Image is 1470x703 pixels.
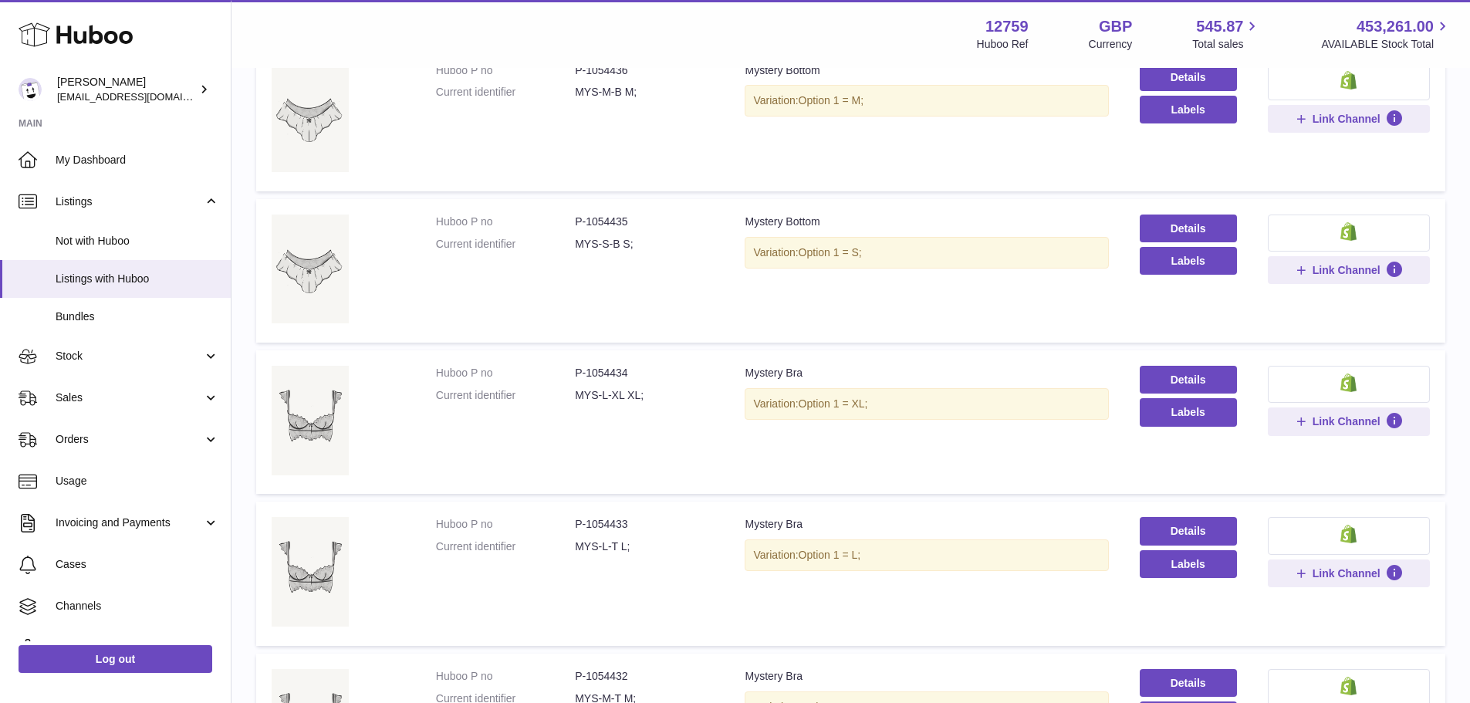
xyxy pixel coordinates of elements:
a: Log out [19,645,212,673]
dt: Huboo P no [436,669,575,684]
span: Not with Huboo [56,234,219,248]
a: 453,261.00 AVAILABLE Stock Total [1321,16,1451,52]
a: 545.87 Total sales [1192,16,1261,52]
img: shopify-small.png [1340,525,1357,543]
strong: 12759 [985,16,1029,37]
div: Mystery Bottom [745,63,1108,78]
dd: MYS-L-T L; [575,539,714,554]
div: Huboo Ref [977,37,1029,52]
span: Channels [56,599,219,613]
span: Invoicing and Payments [56,515,203,530]
img: internalAdmin-12759@internal.huboo.com [19,78,42,101]
dt: Huboo P no [436,215,575,229]
span: Settings [56,640,219,655]
a: Details [1140,215,1237,242]
span: Option 1 = M; [799,94,863,106]
button: Labels [1140,247,1237,275]
span: Listings with Huboo [56,272,219,286]
span: Link Channel [1313,414,1380,428]
span: Listings [56,194,203,209]
div: Variation: [745,85,1108,117]
dd: P-1054434 [575,366,714,380]
a: Details [1140,366,1237,394]
span: Link Channel [1313,263,1380,277]
img: shopify-small.png [1340,222,1357,241]
div: Mystery Bottom [745,215,1108,229]
button: Link Channel [1268,407,1430,435]
span: Bundles [56,309,219,324]
div: Variation: [745,237,1108,269]
dt: Current identifier [436,539,575,554]
button: Labels [1140,550,1237,578]
dd: P-1054433 [575,517,714,532]
div: Variation: [745,388,1108,420]
div: Currency [1089,37,1133,52]
button: Labels [1140,96,1237,123]
span: Total sales [1192,37,1261,52]
dt: Huboo P no [436,63,575,78]
dt: Current identifier [436,85,575,100]
img: Mystery Bra [272,517,349,626]
img: Mystery Bottom [272,215,349,323]
img: Mystery Bottom [272,63,349,172]
dt: Huboo P no [436,366,575,380]
button: Link Channel [1268,105,1430,133]
dd: P-1054436 [575,63,714,78]
span: 545.87 [1196,16,1243,37]
strong: GBP [1099,16,1132,37]
button: Link Channel [1268,559,1430,587]
button: Labels [1140,398,1237,426]
img: Mystery Bra [272,366,349,475]
a: Details [1140,517,1237,545]
span: Usage [56,474,219,488]
dt: Current identifier [436,237,575,252]
span: Orders [56,432,203,447]
a: Details [1140,669,1237,697]
button: Link Channel [1268,256,1430,284]
dd: MYS-S-B S; [575,237,714,252]
span: Cases [56,557,219,572]
span: [EMAIL_ADDRESS][DOMAIN_NAME] [57,90,227,103]
span: Option 1 = S; [799,246,862,259]
dt: Current identifier [436,388,575,403]
span: Sales [56,390,203,405]
div: Variation: [745,539,1108,571]
a: Details [1140,63,1237,91]
span: 453,261.00 [1357,16,1434,37]
span: Link Channel [1313,566,1380,580]
div: Mystery Bra [745,517,1108,532]
dd: MYS-M-B M; [575,85,714,100]
dd: P-1054435 [575,215,714,229]
span: My Dashboard [56,153,219,167]
dd: MYS-L-XL XL; [575,388,714,403]
span: Option 1 = L; [799,549,861,561]
div: Mystery Bra [745,366,1108,380]
img: shopify-small.png [1340,677,1357,695]
dt: Huboo P no [436,517,575,532]
span: Stock [56,349,203,363]
div: Mystery Bra [745,669,1108,684]
img: shopify-small.png [1340,373,1357,392]
span: AVAILABLE Stock Total [1321,37,1451,52]
span: Link Channel [1313,112,1380,126]
dd: P-1054432 [575,669,714,684]
img: shopify-small.png [1340,71,1357,90]
div: [PERSON_NAME] [57,75,196,104]
span: Option 1 = XL; [799,397,868,410]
